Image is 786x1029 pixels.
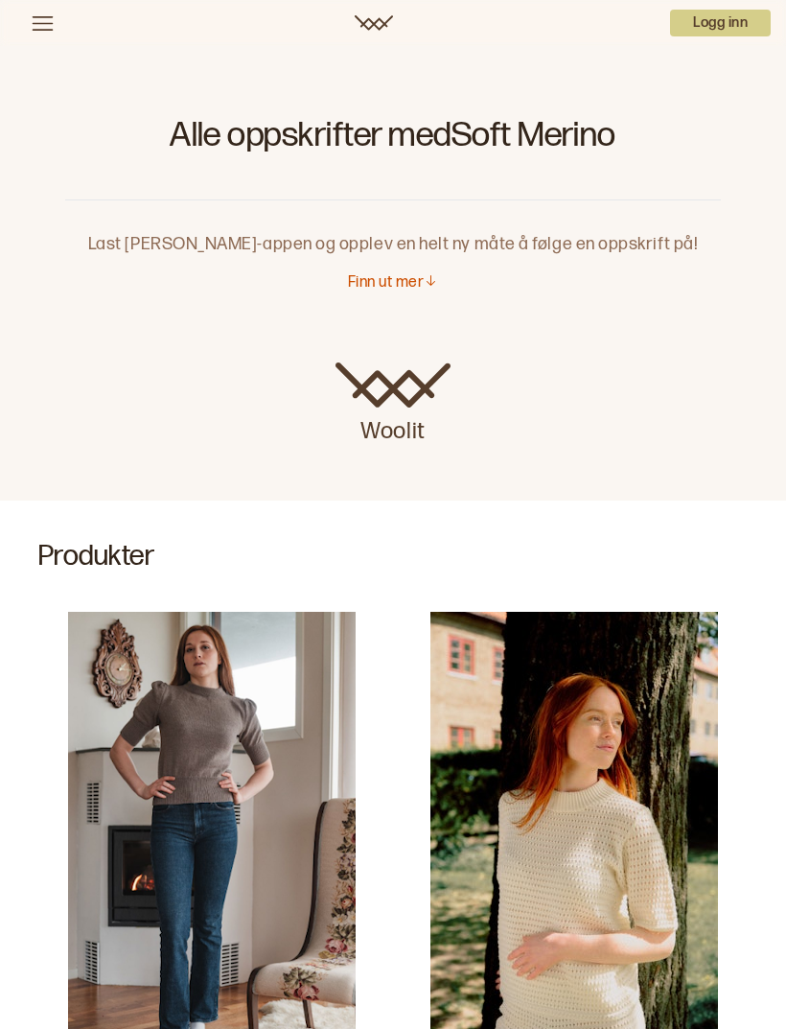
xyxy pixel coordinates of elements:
[348,273,424,293] p: Finn ut mer
[348,273,438,293] button: Finn ut mer
[65,115,720,169] h1: Alle oppskrifter med Soft Merino
[670,10,771,36] button: User dropdown
[335,362,451,447] a: Woolit
[65,200,720,258] p: Last [PERSON_NAME]-appen og opplev en helt ny måte å følge en oppskrift på!
[335,362,451,409] img: Woolit
[355,15,393,31] a: Woolit
[670,10,771,36] p: Logg inn
[335,409,451,447] p: Woolit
